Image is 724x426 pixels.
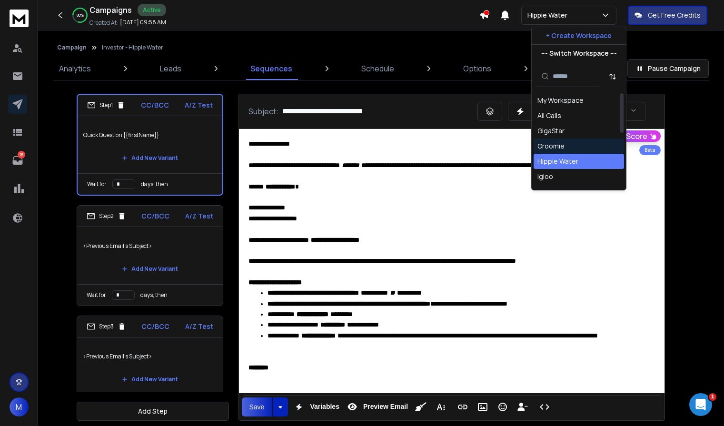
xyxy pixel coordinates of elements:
button: Insert Link (Ctrl+K) [454,397,472,416]
p: Created At: [89,19,118,27]
p: 80 % [77,12,84,18]
p: Leads [160,63,181,74]
button: Emoticons [494,397,512,416]
button: Sort by Sort A-Z [603,67,622,86]
p: <Previous Email's Subject> [83,233,217,259]
button: Add New Variant [114,370,186,389]
a: Sequences [245,57,298,80]
div: Beta [639,145,661,155]
button: Get Free Credits [628,6,707,25]
img: logo [10,10,29,27]
div: Hippie Water [537,157,578,166]
h1: Campaigns [89,4,132,16]
div: All Calls [537,111,561,120]
button: Insert Image (Ctrl+P) [474,397,492,416]
a: 76 [8,151,27,170]
p: Wait for [87,180,107,188]
button: Variables [290,397,341,416]
button: Add Step [77,402,229,421]
a: Schedule [356,57,400,80]
p: Options [463,63,491,74]
p: Quick Question {{firstName}} [83,122,217,149]
p: [DATE] 09:58 AM [120,19,166,26]
p: days, then [141,180,168,188]
p: Subject: [248,106,278,117]
div: Step 1 [87,101,125,109]
a: Leads [154,57,187,80]
button: Add New Variant [114,149,186,168]
div: Step 3 [87,322,126,331]
div: Igloo [537,172,553,181]
p: A/Z Test [185,211,213,221]
button: Add New Variant [114,259,186,278]
iframe: Intercom live chat [689,393,712,416]
button: Clean HTML [412,397,430,416]
a: Analytics [53,57,97,80]
button: M [10,397,29,416]
p: Hippie Water [527,10,571,20]
div: Active [138,4,166,16]
p: days, then [140,291,168,299]
p: + Create Workspace [546,31,612,40]
p: CC/BCC [141,322,169,331]
p: Schedule [361,63,394,74]
p: CC/BCC [141,100,169,110]
div: Groomie [537,141,565,151]
button: Preview Email [343,397,410,416]
li: Step2CC/BCCA/Z Test<Previous Email's Subject>Add New VariantWait fordays, then [77,205,223,306]
p: CC/BCC [141,211,169,221]
p: Get Free Credits [648,10,701,20]
p: Analytics [59,63,91,74]
div: Join The Round [537,187,586,197]
p: --- Switch Workspace --- [541,49,617,58]
a: Options [457,57,497,80]
button: More Text [432,397,450,416]
li: Step1CC/BCCA/Z TestQuick Question {{firstName}}Add New VariantWait fordays, then [77,94,223,196]
button: Campaign [57,44,87,51]
p: 76 [18,151,25,159]
button: Save [242,397,272,416]
button: + Create Workspace [532,27,626,44]
p: Wait for [87,291,106,299]
p: Sequences [250,63,292,74]
p: A/Z Test [185,322,213,331]
span: 1 [709,393,716,401]
span: Variables [308,403,341,411]
div: My Workspace [537,96,584,105]
button: Code View [536,397,554,416]
button: Insert Unsubscribe Link [514,397,532,416]
button: Pause Campaign [627,59,709,78]
p: Investor - Hippie Water [102,44,163,51]
div: Step 2 [87,212,126,220]
span: Preview Email [361,403,410,411]
div: GigaStar [537,126,565,136]
li: Step3CC/BCCA/Z Test<Previous Email's Subject>Add New VariantWait fordays, then [77,316,223,416]
p: A/Z Test [185,100,213,110]
p: <Previous Email's Subject> [83,343,217,370]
